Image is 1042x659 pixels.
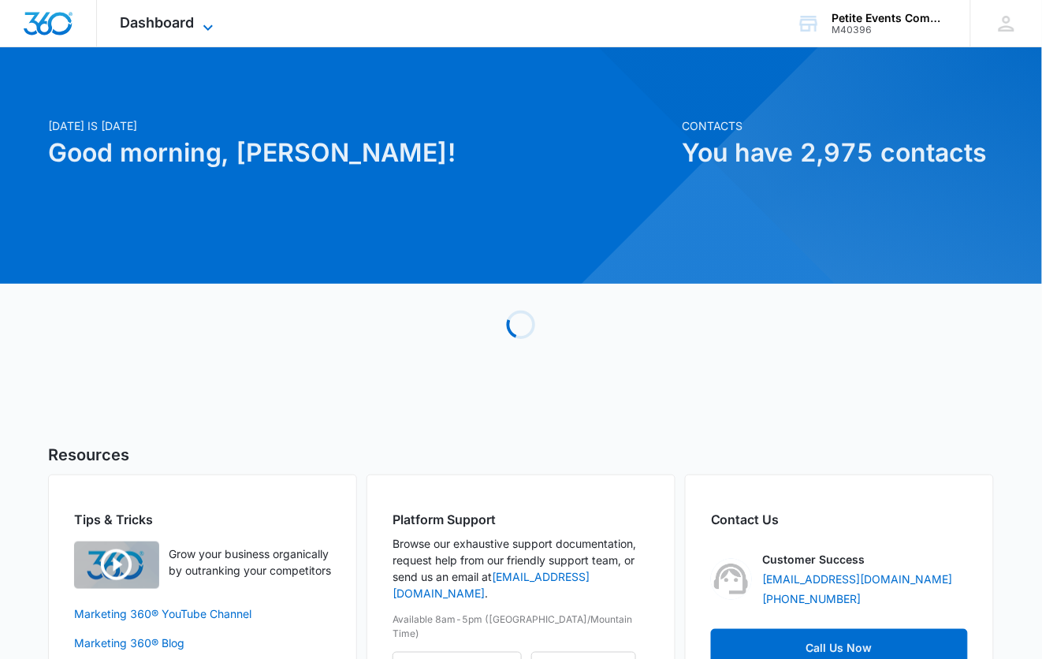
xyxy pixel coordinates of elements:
[832,12,947,24] div: account name
[48,117,672,134] p: [DATE] is [DATE]
[169,545,331,579] p: Grow your business organically by outranking your competitors
[48,443,994,467] h5: Resources
[682,117,994,134] p: Contacts
[121,14,195,31] span: Dashboard
[763,590,862,607] a: [PHONE_NUMBER]
[711,510,968,529] h2: Contact Us
[711,559,752,600] img: Customer Success
[48,134,672,172] h1: Good morning, [PERSON_NAME]!
[763,571,953,587] a: [EMAIL_ADDRESS][DOMAIN_NAME]
[832,24,947,35] div: account id
[393,510,649,529] h2: Platform Support
[74,510,331,529] h2: Tips & Tricks
[74,542,159,589] img: Quick Overview Video
[74,605,331,622] a: Marketing 360® YouTube Channel
[393,535,649,601] p: Browse our exhaustive support documentation, request help from our friendly support team, or send...
[74,635,331,651] a: Marketing 360® Blog
[763,551,865,568] p: Customer Success
[682,134,994,172] h1: You have 2,975 contacts
[393,612,649,641] p: Available 8am-5pm ([GEOGRAPHIC_DATA]/Mountain Time)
